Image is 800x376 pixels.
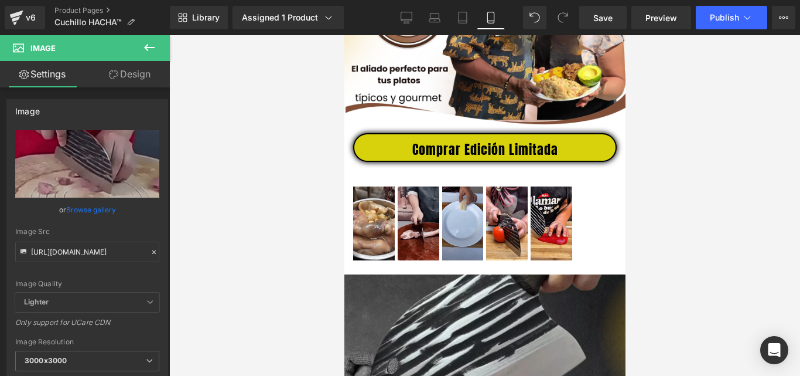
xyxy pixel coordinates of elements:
button: Redo [551,6,575,29]
div: Image Src [15,228,159,236]
div: Image [15,100,40,116]
button: Undo [523,6,546,29]
span: Library [192,12,220,23]
span: Cuchillo HACHA™ [54,18,122,27]
a: Design [87,61,172,87]
div: or [15,204,159,216]
div: v6 [23,10,38,25]
span: Comprar Edición Limitada [68,107,214,122]
a: Browse gallery [66,199,116,220]
div: Image Quality [15,280,159,288]
span: Save [593,12,613,24]
button: Publish [696,6,767,29]
button: More [772,6,795,29]
span: Publish [710,13,739,22]
div: Image Resolution [15,338,159,346]
span: Preview [645,12,677,24]
input: Link [15,242,159,262]
a: Preview [631,6,691,29]
div: Only support for UCare CDN [15,318,159,335]
a: Laptop [420,6,449,29]
a: v6 [5,6,45,29]
a: Desktop [392,6,420,29]
div: Assigned 1 Product [242,12,334,23]
b: Lighter [24,297,49,306]
a: Comprar Edición Limitada [9,98,272,127]
b: 3000x3000 [25,356,67,365]
a: Mobile [477,6,505,29]
div: Open Intercom Messenger [760,336,788,364]
a: Tablet [449,6,477,29]
span: Image [30,43,56,53]
a: Product Pages [54,6,170,15]
a: New Library [170,6,228,29]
